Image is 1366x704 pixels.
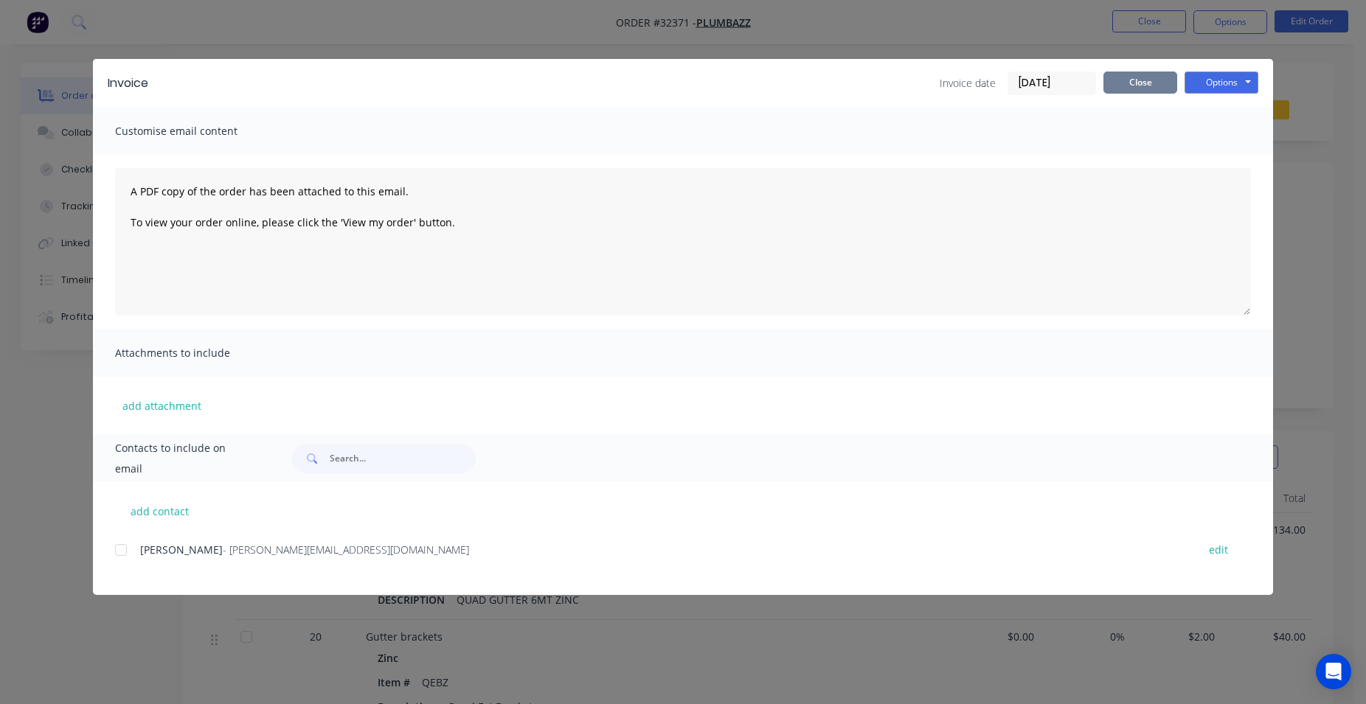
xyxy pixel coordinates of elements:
span: Invoice date [940,75,996,91]
button: edit [1200,540,1237,560]
span: [PERSON_NAME] [140,543,223,557]
button: Options [1185,72,1258,94]
textarea: A PDF copy of the order has been attached to this email. To view your order online, please click ... [115,168,1251,316]
button: Close [1103,72,1177,94]
div: Invoice [108,74,148,92]
button: add contact [115,500,204,522]
span: Customise email content [115,121,277,142]
div: Open Intercom Messenger [1316,654,1351,689]
button: add attachment [115,394,209,417]
span: Contacts to include on email [115,438,254,479]
input: Search... [330,444,476,473]
span: - [PERSON_NAME][EMAIL_ADDRESS][DOMAIN_NAME] [223,543,469,557]
span: Attachments to include [115,343,277,363]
